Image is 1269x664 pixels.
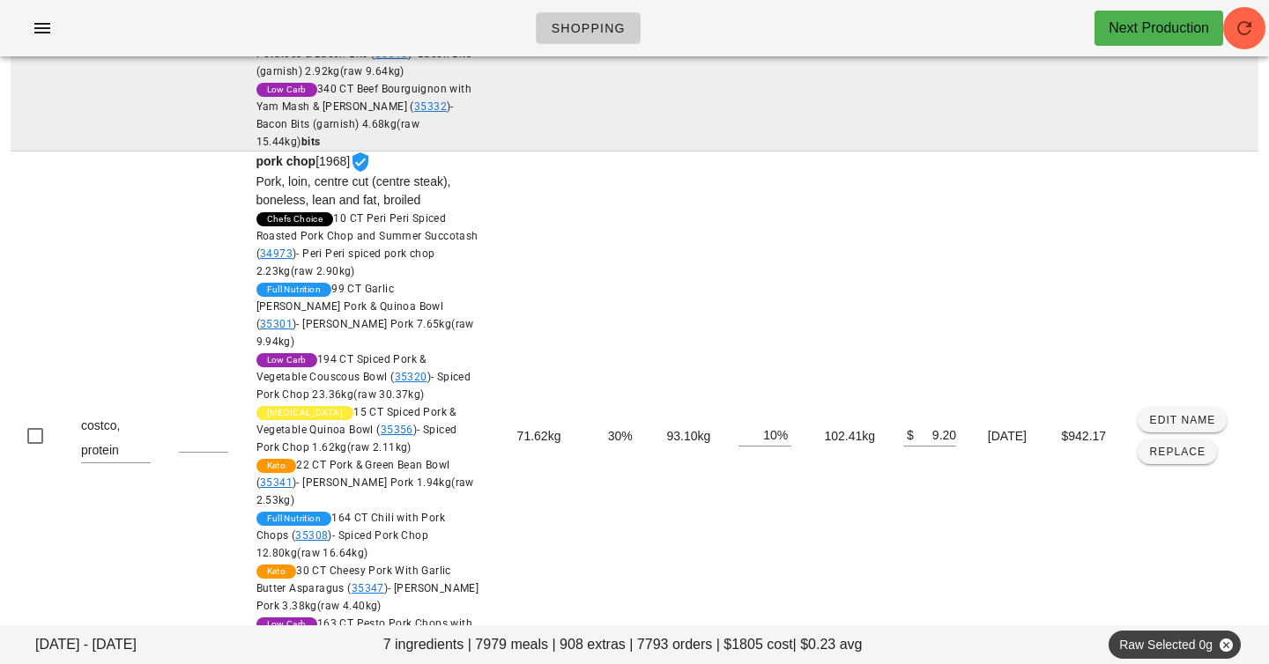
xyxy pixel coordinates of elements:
span: 164 CT Chili with Pork Chops ( ) [256,512,445,559]
strong: bits [301,136,321,148]
span: (raw 9.64kg) [340,65,404,77]
span: Edit Name [1149,414,1216,426]
span: $942.17 [1061,429,1106,443]
a: 35347 [352,582,384,594]
span: | $0.23 avg [793,634,863,655]
a: 35301 [260,318,293,330]
span: (raw 4.40kg) [317,600,382,612]
span: 99 CT Garlic [PERSON_NAME] Pork & Quinoa Bowl ( ) [256,283,474,348]
a: 35320 [395,371,427,383]
span: 71.62kg [517,429,561,443]
div: % [777,423,791,446]
button: Replace [1138,439,1216,464]
div: Next Production [1109,18,1209,39]
span: 340 CT Beef Bourguignon with Yam Mash & [PERSON_NAME] ( ) [256,83,471,148]
span: [MEDICAL_DATA] [267,406,344,420]
span: Full Nutrition [267,512,322,526]
span: - Peri Peri spiced pork chop 2.23kg [256,247,435,277]
button: Edit Name [1138,408,1227,432]
span: 30 CT Cheesy Pork With Garlic Butter Asparagus ( ) [256,564,479,612]
span: (raw 2.11kg) [347,441,412,454]
a: Shopping [536,12,641,44]
span: (raw 30.37kg) [353,388,424,401]
span: Replace [1149,446,1206,458]
span: 22 CT Pork & Green Bean Bowl ( ) [256,459,474,506]
span: - [PERSON_NAME] Pork 7.65kg [256,318,474,348]
span: Shopping [551,21,626,35]
span: Low Carb [267,617,307,631]
a: 35356 [381,424,413,436]
span: 15 CT Spiced Pork & Vegetable Quinoa Bowl ( ) [256,406,457,454]
span: 10 CT Peri Peri Spiced Roasted Pork Chop and Summer Succotash ( ) [256,212,479,277]
a: 35332 [414,100,447,113]
span: 194 CT Spiced Pork & Vegetable Couscous Bowl ( ) [256,353,471,401]
span: - Bacon Bits (garnish) 4.68kg [256,100,454,148]
a: 35341 [260,476,293,489]
span: 30% [608,429,633,443]
span: - [PERSON_NAME] Pork 1.94kg [256,476,474,506]
span: Full Nutrition [267,283,322,297]
div: $ [903,423,914,446]
a: 34973 [260,247,293,260]
span: Low Carb [267,83,307,97]
span: Keto [267,459,286,473]
span: Keto [267,564,286,579]
span: Raw Selected 0g [1119,631,1230,659]
a: 35308 [295,529,328,542]
span: Pork, loin, centre cut (centre steak), boneless, lean and fat, broiled [256,174,451,207]
span: (raw 2.90kg) [291,265,355,277]
span: - Spiced Pork Chop 12.80kg [256,529,428,559]
button: Close [1218,637,1234,653]
span: Low Carb [267,353,307,367]
span: Chefs Choice [267,212,323,226]
strong: pork chop [256,154,316,168]
span: (raw 16.64kg) [297,547,367,559]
